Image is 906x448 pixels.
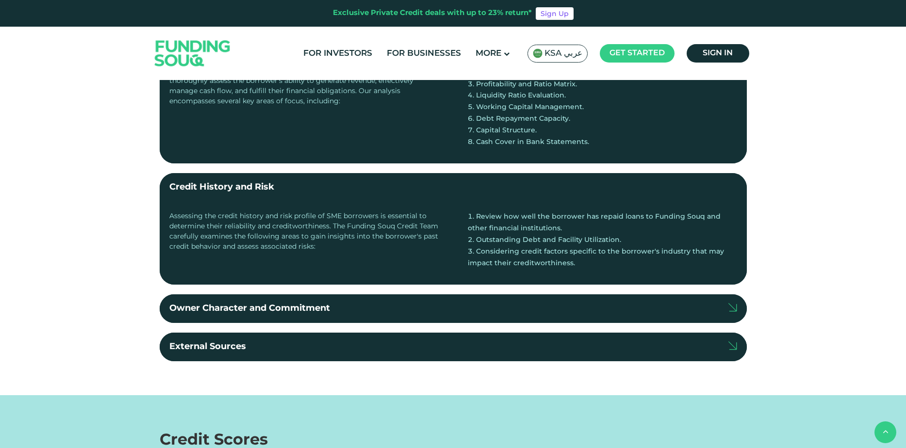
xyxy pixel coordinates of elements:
[468,246,737,270] li: Considering credit factors specific to the borrower's industry that may impact their creditworthi...
[169,211,439,275] div: Assessing the credit history and risk profile of SME borrowers is essential to determine their re...
[609,49,665,57] span: Get started
[468,79,737,91] li: Profitability and Ratio Matrix.
[169,56,439,154] div: Our Credit Team carefully analyzes the financial performance of SME borrowers, considering variou...
[468,211,737,235] li: Review how well the borrower has repaid loans to Funding Souq and other financial institutions.
[384,46,463,62] a: For Businesses
[145,29,240,78] img: Logo
[169,340,246,353] div: External Sources
[536,7,574,20] a: Sign Up
[169,302,330,315] div: Owner Character and Commitment
[333,8,532,19] div: Exclusive Private Credit deals with up to 23% return*
[476,49,501,58] span: More
[468,113,737,125] li: Debt Repayment Capacity.
[687,44,749,63] a: Sign in
[468,235,737,246] li: Outstanding Debt and Facility Utilization.
[468,102,737,113] li: Working Capital Management.
[468,137,737,148] li: Cash Cover in Bank Statements.
[301,46,375,62] a: For Investors
[468,90,737,102] li: Liquidity Ratio Evaluation.
[468,125,737,137] li: Capital Structure.
[169,181,274,194] div: Credit History and Risk
[703,49,733,57] span: Sign in
[533,48,543,58] img: SA Flag
[544,48,582,59] span: KSA عربي
[728,341,737,350] img: arrow up
[874,421,896,443] button: back
[728,303,737,311] img: arrow right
